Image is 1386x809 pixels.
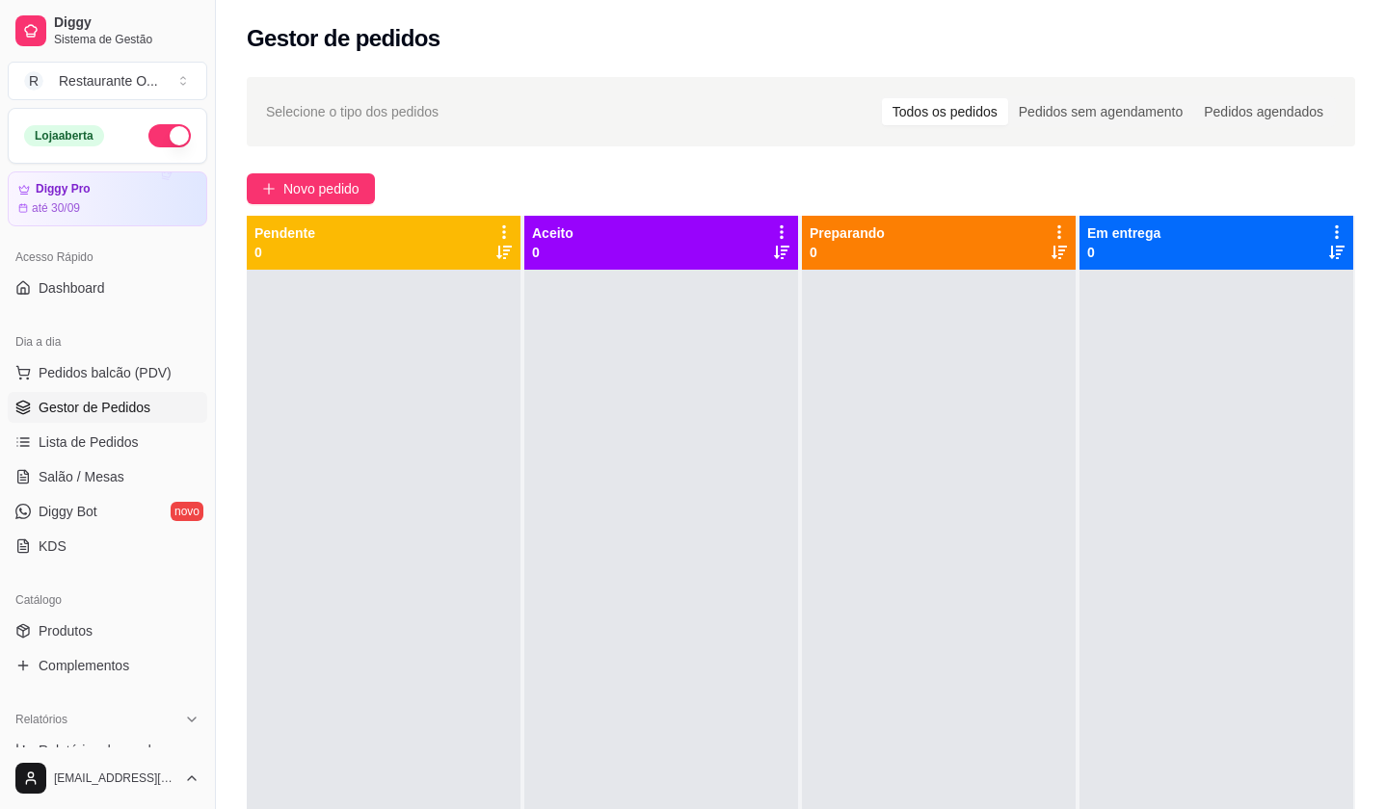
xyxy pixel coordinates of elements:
[39,502,97,521] span: Diggy Bot
[39,467,124,486] span: Salão / Mesas
[8,531,207,561] a: KDS
[262,182,276,196] span: plus
[8,8,207,54] a: DiggySistema de Gestão
[39,741,166,760] span: Relatórios de vendas
[24,125,104,146] div: Loja aberta
[882,98,1008,125] div: Todos os pedidos
[39,432,139,452] span: Lista de Pedidos
[532,243,573,262] p: 0
[32,200,80,216] article: até 30/09
[8,496,207,527] a: Diggy Botnovo
[1008,98,1193,125] div: Pedidos sem agendamento
[54,770,176,786] span: [EMAIL_ADDRESS][DOMAIN_NAME]
[8,357,207,388] button: Pedidos balcão (PDV)
[8,242,207,273] div: Acesso Rápido
[39,278,105,298] span: Dashboard
[266,101,439,122] span: Selecione o tipo dos pedidos
[54,32,200,47] span: Sistema de Gestão
[8,735,207,766] a: Relatórios de vendas
[54,14,200,32] span: Diggy
[8,755,207,801] button: [EMAIL_ADDRESS][DOMAIN_NAME]
[24,71,43,91] span: R
[532,223,573,243] p: Aceito
[39,621,93,640] span: Produtos
[810,243,885,262] p: 0
[15,712,67,727] span: Relatórios
[1087,223,1160,243] p: Em entrega
[8,326,207,357] div: Dia a dia
[39,363,172,382] span: Pedidos balcão (PDV)
[8,171,207,226] a: Diggy Proaté 30/09
[148,124,191,147] button: Alterar Status
[8,273,207,303] a: Dashboard
[8,615,207,646] a: Produtos
[8,62,207,100] button: Select a team
[39,398,150,417] span: Gestor de Pedidos
[1193,98,1334,125] div: Pedidos agendados
[1087,243,1160,262] p: 0
[283,178,360,199] span: Novo pedido
[247,173,375,204] button: Novo pedido
[810,223,885,243] p: Preparando
[254,223,315,243] p: Pendente
[59,71,158,91] div: Restaurante O ...
[8,427,207,457] a: Lista de Pedidos
[254,243,315,262] p: 0
[8,585,207,615] div: Catálogo
[8,650,207,681] a: Complementos
[247,23,440,54] h2: Gestor de pedidos
[8,461,207,492] a: Salão / Mesas
[39,656,129,675] span: Complementos
[39,536,67,556] span: KDS
[36,182,91,196] article: Diggy Pro
[8,392,207,423] a: Gestor de Pedidos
